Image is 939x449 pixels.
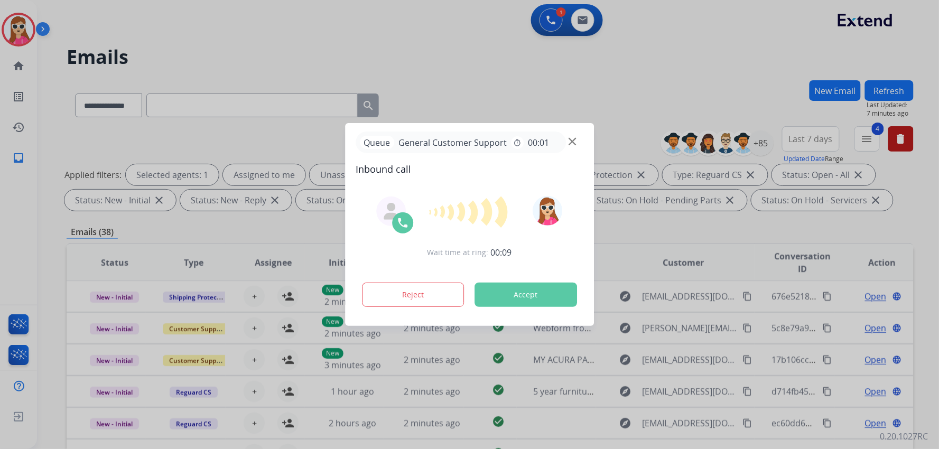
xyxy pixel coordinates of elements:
[427,247,489,258] span: Wait time at ring:
[880,430,928,443] p: 0.20.1027RC
[569,138,577,146] img: close-button
[360,136,394,149] p: Queue
[528,136,549,149] span: 00:01
[362,283,464,307] button: Reject
[356,162,583,176] span: Inbound call
[513,138,522,147] mat-icon: timer
[533,196,563,226] img: avatar
[394,136,511,149] span: General Customer Support
[491,246,512,259] span: 00:09
[383,203,399,220] img: agent-avatar
[475,283,577,307] button: Accept
[396,217,409,229] img: call-icon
